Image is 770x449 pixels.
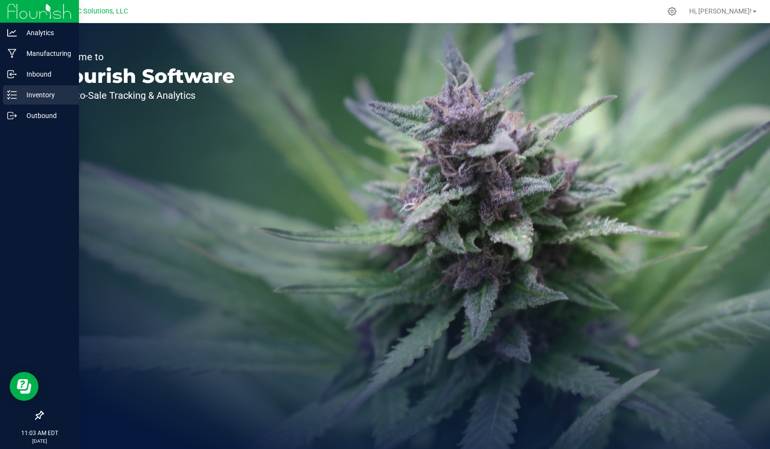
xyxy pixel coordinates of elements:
[17,48,75,59] p: Manufacturing
[52,66,235,86] p: Flourish Software
[689,7,752,15] span: Hi, [PERSON_NAME]!
[10,372,38,401] iframe: Resource center
[7,111,17,120] inline-svg: Outbound
[4,429,75,437] p: 11:03 AM EDT
[17,68,75,80] p: Inbound
[7,69,17,79] inline-svg: Inbound
[4,437,75,445] p: [DATE]
[7,49,17,58] inline-svg: Manufacturing
[7,28,17,38] inline-svg: Analytics
[17,110,75,121] p: Outbound
[17,89,75,101] p: Inventory
[52,52,235,62] p: Welcome to
[7,90,17,100] inline-svg: Inventory
[52,91,235,100] p: Seed-to-Sale Tracking & Analytics
[666,7,678,16] div: Manage settings
[69,7,128,15] span: TLC Solutions, LLC
[17,27,75,39] p: Analytics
